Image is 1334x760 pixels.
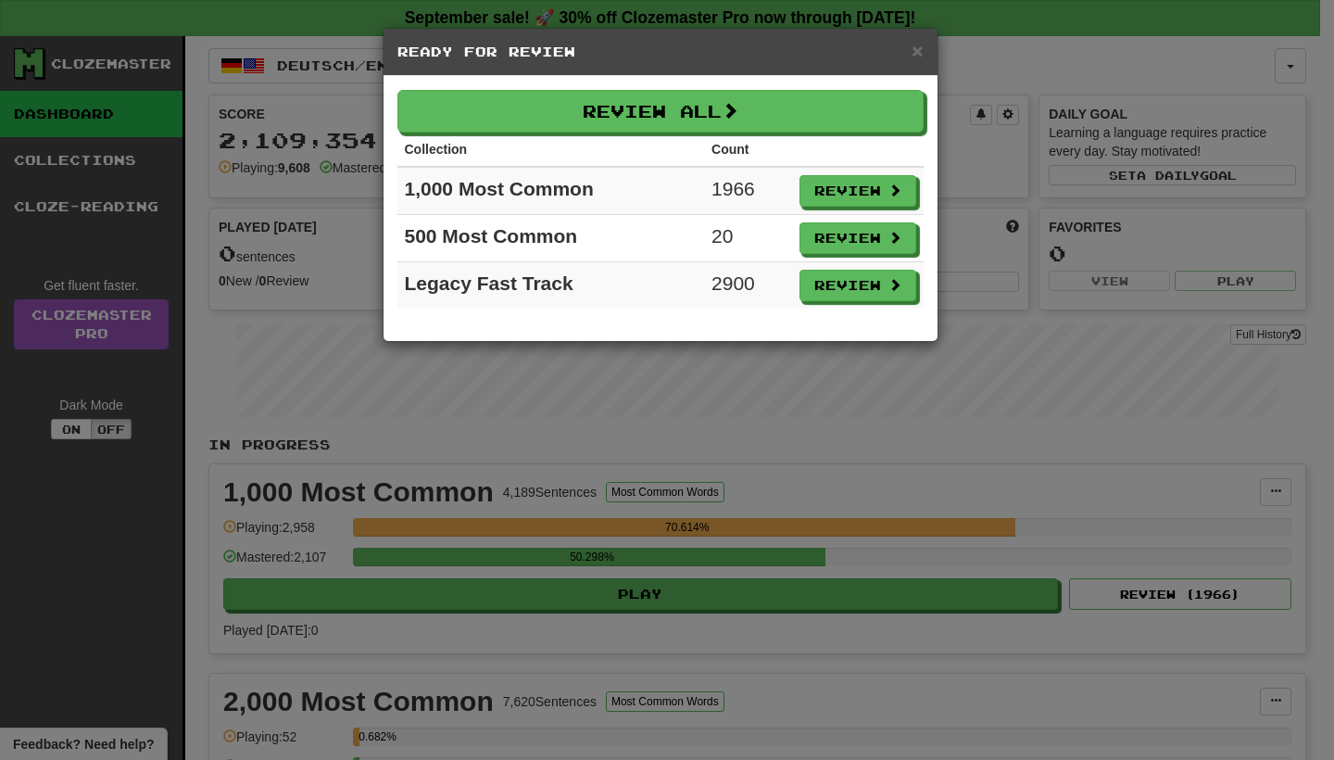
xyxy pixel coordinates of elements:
button: Review [799,222,916,254]
td: 1,000 Most Common [397,167,705,215]
button: Review All [397,90,924,133]
td: 20 [704,215,791,262]
td: Legacy Fast Track [397,262,705,310]
button: Close [912,41,923,60]
span: × [912,40,923,61]
button: Review [799,175,916,207]
h5: Ready for Review [397,43,924,61]
td: 2900 [704,262,791,310]
td: 500 Most Common [397,215,705,262]
button: Review [799,270,916,301]
th: Count [704,133,791,167]
th: Collection [397,133,705,167]
td: 1966 [704,167,791,215]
